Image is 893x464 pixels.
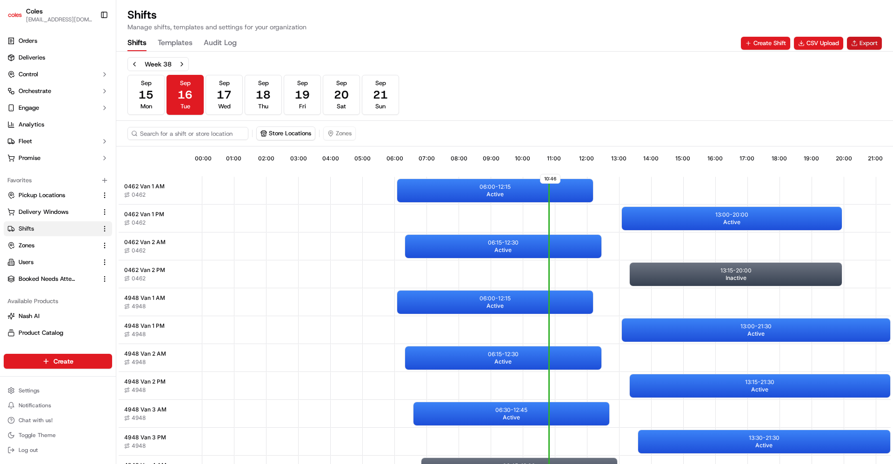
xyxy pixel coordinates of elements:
[4,255,112,270] button: Users
[515,155,530,162] span: 10:00
[4,399,112,412] button: Notifications
[494,358,512,365] span: Active
[675,155,690,162] span: 15:00
[158,92,169,103] button: Start new chat
[611,155,626,162] span: 13:00
[486,191,504,198] span: Active
[93,158,113,165] span: Pylon
[127,75,165,115] button: Sep15Mon
[4,309,112,324] button: Nash AI
[643,155,659,162] span: 14:00
[9,9,28,28] img: Nash
[26,16,93,23] button: [EMAIL_ADDRESS][DOMAIN_NAME]
[794,37,843,50] a: CSV Upload
[19,417,53,424] span: Chat with us!
[4,325,112,340] button: Product Catalog
[488,351,519,358] p: 06:15 - 12:30
[141,79,152,87] span: Sep
[124,378,166,385] span: 4948 Van 2 PM
[375,79,386,87] span: Sep
[145,60,172,69] div: Week 38
[19,258,33,266] span: Users
[258,102,268,111] span: Thu
[19,387,40,394] span: Settings
[256,87,271,102] span: 18
[19,120,44,129] span: Analytics
[128,58,141,71] button: Previous week
[124,331,146,338] button: 4948
[53,357,73,366] span: Create
[4,173,112,188] div: Favorites
[132,414,146,422] span: 4948
[7,275,97,283] a: Booked Needs Attention
[7,241,97,250] a: Zones
[7,329,108,337] a: Product Catalog
[75,131,153,148] a: 💻API Documentation
[745,378,774,386] p: 13:15 - 21:30
[19,191,65,199] span: Pickup Locations
[6,131,75,148] a: 📗Knowledge Base
[124,386,146,394] button: 4948
[323,75,360,115] button: Sep20Sat
[132,442,146,450] span: 4948
[741,37,790,50] button: Create Shift
[337,102,346,111] span: Sat
[483,155,500,162] span: 09:00
[245,75,282,115] button: Sep18Thu
[19,154,40,162] span: Promise
[4,221,112,236] button: Shifts
[9,136,17,143] div: 📗
[4,117,112,132] a: Analytics
[19,312,40,320] span: Nash AI
[755,442,773,449] span: Active
[127,7,307,22] h1: Shifts
[494,246,512,254] span: Active
[132,247,146,254] span: 0462
[540,174,560,184] span: 10:46
[79,136,86,143] div: 💻
[124,211,164,218] span: 0462 Van 1 PM
[419,155,435,162] span: 07:00
[7,208,97,216] a: Delivery Windows
[290,155,307,162] span: 03:00
[4,33,112,48] a: Orders
[132,358,146,366] span: 4948
[772,155,787,162] span: 18:00
[480,183,511,191] p: 06:00 - 12:15
[707,155,723,162] span: 16:00
[132,191,146,199] span: 0462
[124,434,166,441] span: 4948 Van 3 PM
[132,219,146,226] span: 0462
[547,155,561,162] span: 11:00
[32,98,118,106] div: We're available if you need us!
[180,79,191,87] span: Sep
[124,358,146,366] button: 4948
[4,238,112,253] button: Zones
[9,89,26,106] img: 1736555255976-a54dd68f-1ca7-489b-9aae-adbdc363a1c4
[4,4,96,26] button: ColesColes[EMAIL_ADDRESS][DOMAIN_NAME]
[32,89,153,98] div: Start new chat
[19,53,45,62] span: Deliveries
[258,155,274,162] span: 02:00
[4,414,112,427] button: Chat with us!
[127,127,248,140] input: Search for a shift or store location
[336,79,347,87] span: Sep
[206,75,243,115] button: Sep17Wed
[258,79,269,87] span: Sep
[7,345,108,354] a: Returns
[4,67,112,82] button: Control
[715,211,748,219] p: 13:00 - 20:00
[4,205,112,219] button: Delivery Windows
[334,87,349,102] span: 20
[124,414,146,422] button: 4948
[26,7,43,16] button: Coles
[175,58,188,71] button: Next week
[284,75,321,115] button: Sep19Fri
[4,134,112,149] button: Fleet
[322,155,339,162] span: 04:00
[127,22,307,32] p: Manage shifts, templates and settings for your organization
[4,384,112,397] button: Settings
[132,331,146,338] span: 4948
[218,102,231,111] span: Wed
